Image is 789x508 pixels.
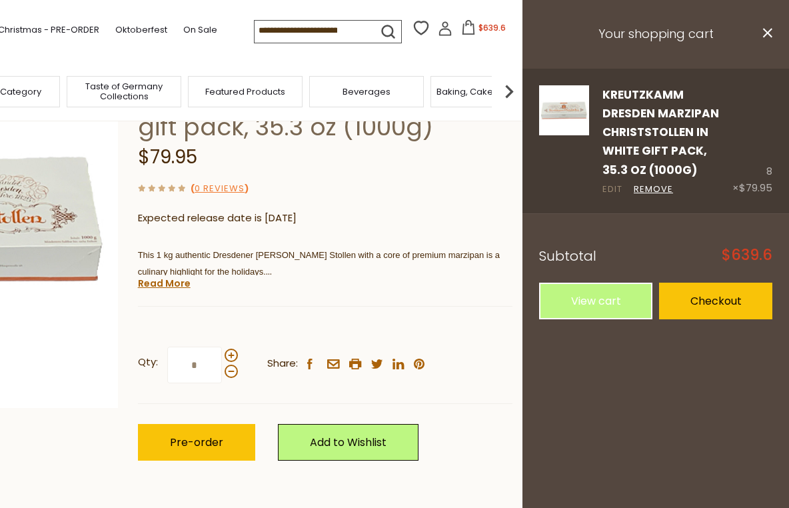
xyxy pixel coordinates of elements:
[602,87,719,178] a: Kreutzkamm Dresden Marzipan Christstollen in white gift pack, 35.3 oz (1000g)
[138,250,500,278] span: This 1 kg authentic Dresdener [PERSON_NAME] Stollen with a core of premium marzipan is a culinary...
[539,85,589,135] img: Kreutzkamm Dresden Marzipan Christstollen in white gift pack, 35.3 oz (1000g)
[722,248,772,263] span: $639.6
[71,81,177,101] a: Taste of Germany Collections
[138,424,255,461] button: Pre-order
[539,283,652,319] a: View cart
[455,20,512,40] button: $639.6
[539,247,596,265] span: Subtotal
[267,355,298,372] span: Share:
[167,347,222,383] input: Qty:
[496,78,522,105] img: next arrow
[170,435,223,450] span: Pre-order
[634,183,673,197] a: Remove
[138,354,158,371] strong: Qty:
[115,23,167,37] a: Oktoberfest
[732,85,772,197] div: 8 ×
[138,210,512,227] p: Expected release date is [DATE]
[183,23,217,37] a: On Sale
[436,87,540,97] a: Baking, Cakes, Desserts
[195,182,245,196] a: 0 Reviews
[138,277,191,290] a: Read More
[539,85,589,197] a: Kreutzkamm Dresden Marzipan Christstollen in white gift pack, 35.3 oz (1000g)
[191,182,249,195] span: ( )
[602,183,622,197] a: Edit
[343,87,391,97] a: Beverages
[138,144,197,170] span: $79.95
[739,181,772,195] span: $79.95
[205,87,285,97] a: Featured Products
[478,22,506,33] span: $639.6
[659,283,772,319] a: Checkout
[278,424,418,461] a: Add to Wishlist
[138,52,512,142] h1: Kreutzkamm Dresden Marzipan Christstollen in white gift pack, 35.3 oz (1000g)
